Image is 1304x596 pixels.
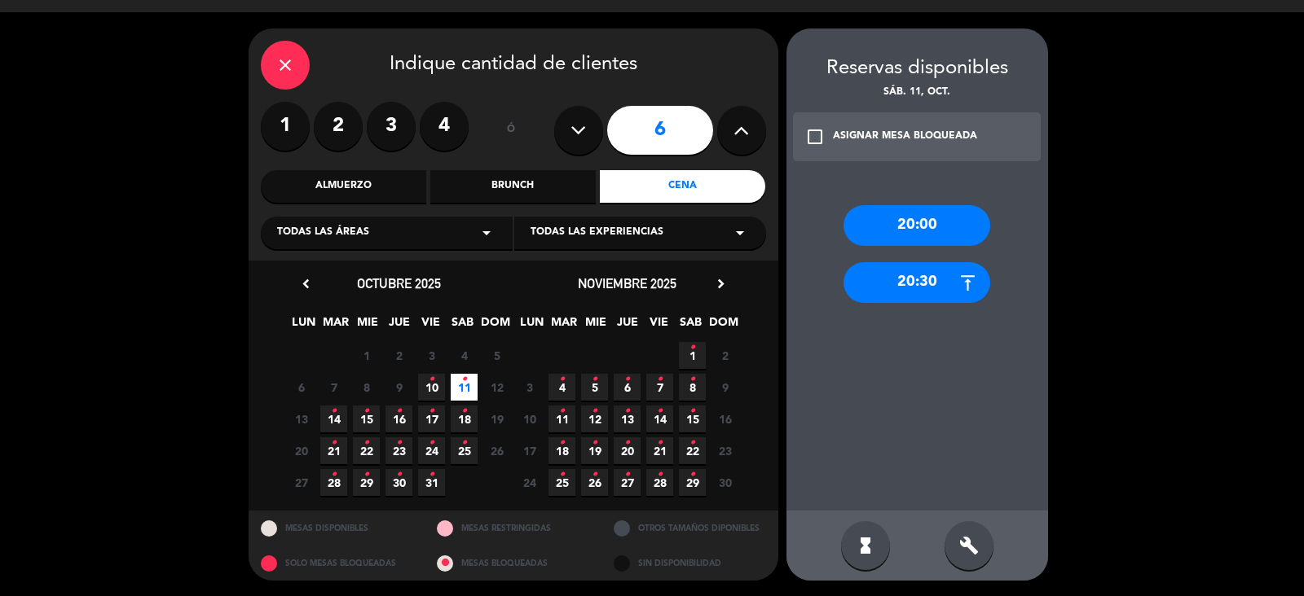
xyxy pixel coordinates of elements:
span: 12 [483,374,510,401]
span: 4 [548,374,575,401]
span: 26 [483,437,510,464]
i: chevron_right [712,275,729,292]
i: • [396,430,402,456]
i: • [657,366,663,392]
i: • [461,430,467,456]
span: 20 [288,437,315,464]
span: SAB [677,313,704,340]
span: 9 [711,374,738,401]
i: • [657,398,663,424]
label: 2 [314,102,363,151]
div: MESAS DISPONIBLES [249,511,425,546]
i: • [429,430,434,456]
span: 18 [451,405,478,432]
span: MAR [550,313,577,340]
span: 25 [548,469,575,496]
span: 17 [418,405,445,432]
i: build [959,536,979,555]
span: DOM [481,313,508,340]
i: • [559,430,565,456]
span: 21 [646,437,673,464]
span: 20 [614,437,641,464]
span: 7 [320,374,347,401]
i: • [396,398,402,424]
span: 5 [581,374,608,401]
span: 27 [288,469,315,496]
i: • [559,366,565,392]
span: 28 [320,469,347,496]
i: hourglass_full [856,536,875,555]
div: Cena [600,170,765,203]
span: 15 [353,405,380,432]
div: OTROS TAMAÑOS DIPONIBLES [601,511,778,546]
i: • [689,366,695,392]
i: • [624,430,630,456]
i: check_box_outline_blank [805,127,825,147]
span: 19 [581,437,608,464]
span: 3 [418,342,445,369]
i: • [331,430,337,456]
label: 1 [261,102,310,151]
span: 3 [516,374,543,401]
span: 14 [646,405,673,432]
i: • [624,366,630,392]
span: 29 [353,469,380,496]
span: VIE [645,313,672,340]
span: 15 [679,405,706,432]
span: 24 [418,437,445,464]
i: • [429,366,434,392]
span: 10 [418,374,445,401]
div: Indique cantidad de clientes [261,41,766,90]
span: 17 [516,437,543,464]
span: 30 [711,469,738,496]
i: • [559,462,565,488]
div: Reservas disponibles [786,53,1048,85]
div: sáb. 11, oct. [786,85,1048,101]
span: 11 [451,374,478,401]
span: 24 [516,469,543,496]
span: MAR [322,313,349,340]
span: 26 [581,469,608,496]
span: 18 [548,437,575,464]
span: 22 [679,437,706,464]
span: 16 [711,405,738,432]
i: • [429,462,434,488]
span: 6 [288,374,315,401]
span: Todas las áreas [277,225,369,241]
label: 4 [420,102,469,151]
i: • [559,398,565,424]
span: 12 [581,405,608,432]
span: 7 [646,374,673,401]
i: • [592,430,597,456]
i: • [331,398,337,424]
i: • [689,462,695,488]
i: • [689,398,695,424]
span: LUN [518,313,545,340]
span: 10 [516,405,543,432]
span: 31 [418,469,445,496]
span: VIE [417,313,444,340]
span: 27 [614,469,641,496]
span: 8 [679,374,706,401]
i: chevron_left [297,275,315,292]
div: Brunch [430,170,596,203]
span: 21 [320,437,347,464]
div: 20:00 [844,205,990,246]
span: 5 [483,342,510,369]
span: 25 [451,437,478,464]
div: SOLO MESAS BLOQUEADAS [249,546,425,581]
div: ASIGNAR MESA BLOQUEADA [833,129,977,145]
span: Todas las experiencias [531,225,663,241]
i: • [592,462,597,488]
i: • [429,398,434,424]
i: • [363,398,369,424]
i: • [592,398,597,424]
span: octubre 2025 [357,275,441,291]
span: MIE [354,313,381,340]
span: 29 [679,469,706,496]
i: • [461,398,467,424]
span: 6 [614,374,641,401]
span: 11 [548,405,575,432]
span: JUE [614,313,641,340]
span: 28 [646,469,673,496]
